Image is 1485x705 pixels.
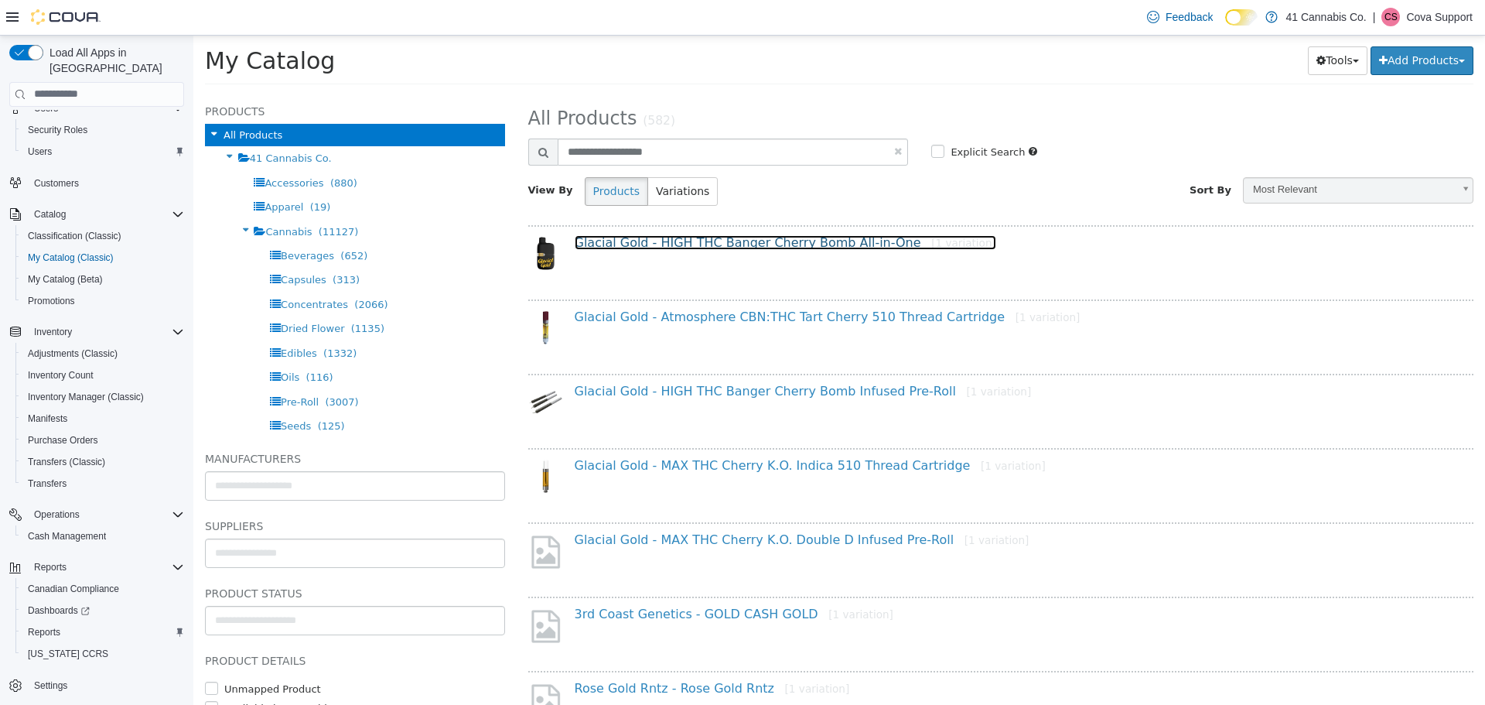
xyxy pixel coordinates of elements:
span: Adjustments (Classic) [22,344,184,363]
button: Operations [28,505,86,524]
a: Feedback [1141,2,1219,33]
span: Reports [22,623,184,642]
button: Customers [3,172,190,194]
span: Load All Apps in [GEOGRAPHIC_DATA] [43,45,184,76]
a: Most Relevant [1050,142,1280,168]
button: Manifests [15,408,190,430]
span: CS [1384,8,1398,26]
span: Manifests [22,409,184,428]
small: [1 variation] [773,350,838,362]
button: Products [391,142,455,170]
span: Inventory Manager (Classic) [22,388,184,406]
small: (582) [449,78,482,92]
span: Inventory [34,326,72,338]
span: Customers [34,177,79,190]
img: Cova [31,9,101,25]
span: Transfers (Classic) [22,453,184,471]
a: Adjustments (Classic) [22,344,124,363]
span: My Catalog (Classic) [22,248,184,267]
span: Canadian Compliance [22,580,184,598]
img: 150 [335,423,370,458]
span: Settings [28,676,184,695]
span: Manifests [28,412,67,425]
button: Canadian Compliance [15,578,190,600]
span: My Catalog (Classic) [28,252,114,264]
span: Classification (Classic) [22,227,184,245]
a: Transfers (Classic) [22,453,111,471]
button: [US_STATE] CCRS [15,643,190,665]
a: Glacial Gold - MAX THC Cherry K.O. Double D Infused Pre-Roll[1 variation] [381,497,836,512]
span: Promotions [28,295,75,307]
button: Adjustments (Classic) [15,343,190,364]
button: Catalog [28,205,72,224]
button: Variations [454,142,524,170]
button: Inventory Count [15,364,190,386]
span: Transfers [22,474,184,493]
a: Classification (Classic) [22,227,128,245]
span: Cash Management [22,527,184,546]
a: Inventory Count [22,366,100,385]
span: Promotions [22,292,184,310]
iframe: To enrich screen reader interactions, please activate Accessibility in Grammarly extension settings [193,36,1485,705]
span: Operations [34,508,80,521]
a: [US_STATE] CCRS [22,645,114,663]
span: My Catalog (Beta) [22,270,184,289]
a: Purchase Orders [22,431,104,450]
span: Reports [28,558,184,577]
a: Glacial Gold - HIGH THC Banger Cherry Bomb All-in-One[1 variation] [381,200,803,214]
span: Washington CCRS [22,645,184,663]
span: Sort By [996,149,1038,160]
span: Most Relevant [1050,142,1259,166]
button: Security Roles [15,119,190,141]
span: Customers [28,173,184,193]
button: Reports [3,556,190,578]
span: View By [335,149,380,160]
span: Inventory Manager (Classic) [28,391,144,403]
a: Inventory Manager (Classic) [22,388,150,406]
a: Transfers [22,474,73,493]
button: Operations [3,504,190,525]
span: Reports [34,561,67,573]
a: Glacial Gold - MAX THC Cherry K.O. Indica 510 Thread Cartridge[1 variation] [381,423,852,437]
p: | [1373,8,1376,26]
a: Security Roles [22,121,94,139]
span: Users [28,145,52,158]
small: [1 variation] [771,498,836,511]
span: Feedback [1166,9,1213,25]
a: My Catalog (Classic) [22,248,120,267]
span: Settings [34,679,67,692]
span: Canadian Compliance [28,583,119,595]
p: 41 Cannabis Co. [1285,8,1366,26]
span: Inventory Count [22,366,184,385]
img: missing-image.png [335,646,370,684]
button: Catalog [3,204,190,225]
a: Dashboards [15,600,190,621]
span: Reports [28,626,60,638]
p: Cova Support [1406,8,1473,26]
button: Reports [28,558,73,577]
span: All Products [335,72,444,94]
a: Dashboards [22,601,96,620]
span: Transfers [28,477,67,490]
a: Users [22,142,58,161]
